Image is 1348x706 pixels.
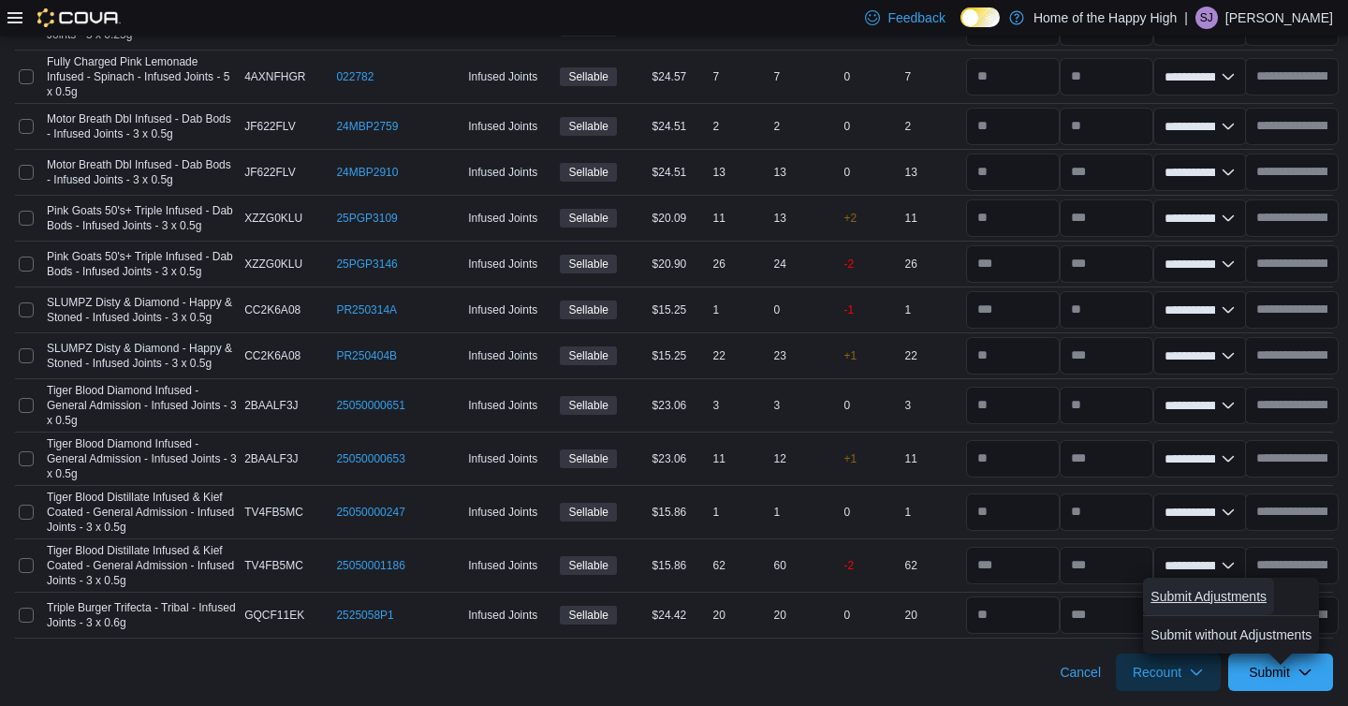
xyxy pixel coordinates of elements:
div: $24.42 [649,604,710,626]
p: +2 [844,211,857,226]
p: Home of the Happy High [1033,7,1177,29]
div: Infused Joints [464,299,556,321]
a: 24MBP2910 [336,165,398,180]
div: 60 [770,554,831,577]
div: 22 [901,345,962,367]
span: Motor Breath Dbl Infused - Dab Bods - Infused Joints - 3 x 0.5g [47,111,237,141]
p: -2 [844,558,855,573]
span: Sellable [568,164,608,181]
span: Pink Goats 50's+ Triple Infused - Dab Bods - Infused Joints - 3 x 0.5g [47,249,237,279]
p: | [1184,7,1188,29]
a: 24MBP2759 [336,119,398,134]
div: Infused Joints [464,207,556,229]
div: 1 [710,299,770,321]
div: Infused Joints [464,394,556,417]
div: Infused Joints [464,448,556,470]
p: +1 [844,348,857,363]
a: 25050000247 [336,505,404,520]
div: 13 [770,161,831,184]
span: XZZG0KLU [244,211,302,226]
div: 1 [901,501,962,523]
span: Tiger Blood Distillate Infused & Kief Coated - General Admission - Infused Joints - 3 x 0.5g [47,543,237,588]
div: 62 [710,554,770,577]
div: 11 [901,207,962,229]
div: $24.51 [649,115,710,138]
div: Infused Joints [464,604,556,626]
span: Sellable [568,347,608,364]
span: Tiger Blood Diamond Infused - General Admission - Infused Joints - 3 x 0.5g [47,436,237,481]
span: Sellable [568,557,608,574]
div: 20 [710,604,770,626]
div: Infused Joints [464,115,556,138]
div: 26 [710,253,770,275]
span: GQCF11EK [244,608,304,623]
div: $24.51 [649,161,710,184]
a: 25050000653 [336,451,404,466]
p: +1 [844,451,857,466]
a: PR250404B [336,348,397,363]
span: Sellable [560,503,617,522]
div: Infused Joints [464,345,556,367]
img: Cova [37,8,121,27]
span: Submit [1249,663,1290,682]
a: PR250314A [336,302,397,317]
span: Sellable [568,607,608,624]
div: $24.57 [649,66,710,88]
button: Submit without Adjustments [1143,616,1319,654]
span: Sellable [560,449,617,468]
div: 13 [770,207,831,229]
span: XZZG0KLU [244,257,302,272]
span: SJ [1200,7,1213,29]
span: Sellable [568,450,608,467]
div: 2 [710,115,770,138]
span: Feedback [887,8,945,27]
span: Submit without Adjustments [1150,625,1311,644]
div: Stephanie James Guadron [1195,7,1218,29]
span: SLUMPZ Disty & Diamond - Happy & Stoned - Infused Joints - 3 x 0.5g [47,295,237,325]
span: Sellable [568,68,608,85]
span: Triple Burger Trifecta - Tribal - Infused Joints - 3 x 0.6g [47,600,237,630]
div: 26 [901,253,962,275]
span: JF622FLV [244,119,295,134]
div: 7 [770,66,831,88]
div: Infused Joints [464,161,556,184]
span: Sellable [560,346,617,365]
p: 0 [844,119,851,134]
div: 20 [770,604,831,626]
div: 23 [770,345,831,367]
span: Pink Goats 50's+ Triple Infused - Dab Bods - Infused Joints - 3 x 0.5g [47,203,237,233]
div: $23.06 [649,448,710,470]
input: Dark Mode [960,7,1000,27]
p: [PERSON_NAME] [1225,7,1333,29]
span: Sellable [560,396,617,415]
div: 1 [770,501,831,523]
span: CC2K6A08 [244,302,300,317]
div: 3 [770,394,831,417]
span: Sellable [568,302,608,318]
div: Infused Joints [464,501,556,523]
div: 2 [901,115,962,138]
p: 0 [844,69,851,84]
span: Submit Adjustments [1150,587,1267,606]
button: Submit [1228,654,1333,691]
span: Sellable [568,397,608,414]
div: 13 [710,161,770,184]
div: 62 [901,554,962,577]
span: Sellable [568,210,608,227]
span: SLUMPZ Disty & Diamond - Happy & Stoned - Infused Joints - 3 x 0.5g [47,341,237,371]
div: 13 [901,161,962,184]
span: Sellable [560,117,617,136]
span: Motor Breath Dbl Infused - Dab Bods - Infused Joints - 3 x 0.5g [47,157,237,187]
span: Sellable [560,556,617,575]
span: 4AXNFHGR [244,69,305,84]
div: 7 [901,66,962,88]
span: Sellable [560,209,617,228]
span: Sellable [560,67,617,86]
span: TV4FB5MC [244,505,303,520]
a: 022782 [336,69,374,84]
p: 0 [844,398,851,413]
a: 25PGP3109 [336,211,397,226]
span: 2BAALF3J [244,398,298,413]
a: 25050000651 [336,398,404,413]
div: Infused Joints [464,66,556,88]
